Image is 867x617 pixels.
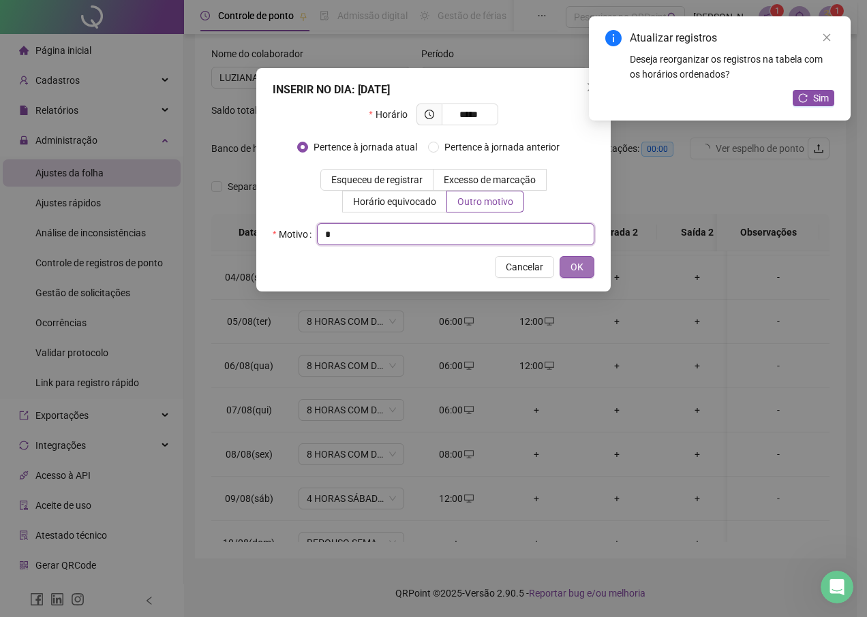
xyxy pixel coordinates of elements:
[798,93,808,103] span: reload
[425,110,434,119] span: clock-circle
[605,30,622,46] span: info-circle
[439,140,565,155] span: Pertence à jornada anterior
[822,33,832,42] span: close
[793,90,834,106] button: Sim
[369,104,416,125] label: Horário
[308,140,423,155] span: Pertence à jornada atual
[495,256,554,278] button: Cancelar
[273,223,317,245] label: Motivo
[581,76,603,98] button: Close
[819,30,834,45] a: Close
[506,259,543,274] span: Cancelar
[331,174,423,185] span: Esqueceu de registrar
[813,91,829,106] span: Sim
[821,571,853,603] iframe: Intercom live chat
[630,30,834,46] div: Atualizar registros
[560,256,594,278] button: OK
[457,196,513,207] span: Outro motivo
[444,174,536,185] span: Excesso de marcação
[630,52,834,82] div: Deseja reorganizar os registros na tabela com os horários ordenados?
[571,259,583,274] span: OK
[586,82,597,93] span: close
[273,82,594,98] div: INSERIR NO DIA : [DATE]
[353,196,436,207] span: Horário equivocado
